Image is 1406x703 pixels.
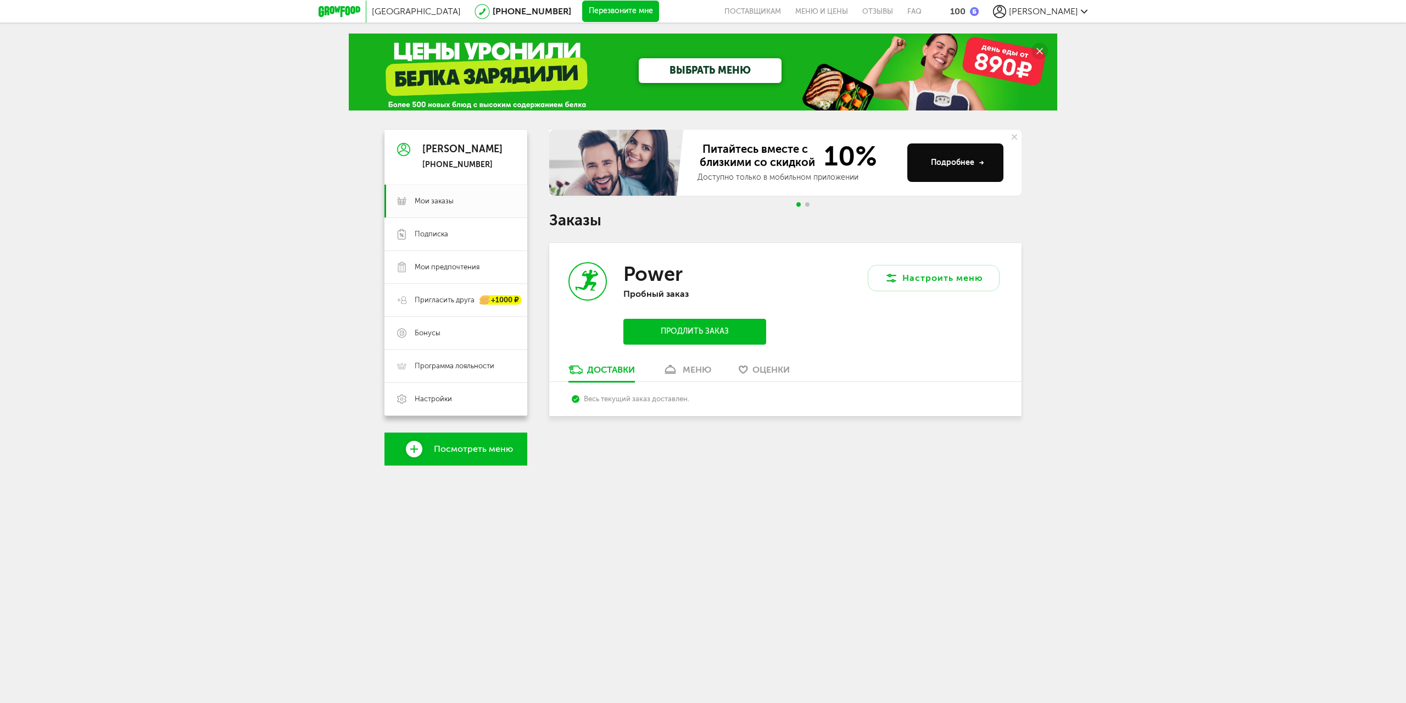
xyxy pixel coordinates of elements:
button: Подробнее [907,143,1003,182]
div: +1000 ₽ [480,296,522,305]
span: Пригласить друга [415,295,475,305]
p: Пробный заказ [623,289,766,299]
a: Пригласить друга +1000 ₽ [384,284,527,317]
span: Программа лояльности [415,361,494,371]
span: Go to slide 1 [796,202,801,207]
button: Настроить меню [868,265,1000,291]
div: Доступно только в мобильном приложении [698,172,899,183]
a: Настройки [384,383,527,416]
a: меню [657,364,717,381]
span: Оценки [752,364,790,375]
span: Мои предпочтения [415,262,479,272]
img: bonus_b.cdccf46.png [970,7,979,16]
div: меню [683,364,711,375]
span: 10% [817,142,877,170]
span: Посмотреть меню [434,444,513,454]
span: Go to slide 2 [805,202,810,207]
span: [GEOGRAPHIC_DATA] [372,6,461,16]
div: [PHONE_NUMBER] [422,160,503,170]
button: Продлить заказ [623,319,766,345]
span: [PERSON_NAME] [1009,6,1078,16]
a: Мои предпочтения [384,251,527,284]
span: Питайтесь вместе с близкими со скидкой [698,142,817,170]
span: Мои заказы [415,196,454,206]
span: Подписка [415,229,448,239]
span: Настройки [415,394,452,404]
a: Мои заказы [384,185,527,218]
div: 100 [950,6,966,16]
span: Бонусы [415,328,440,338]
h1: Заказы [549,213,1022,228]
button: Перезвоните мне [582,1,659,23]
div: Весь текущий заказ доставлен. [572,395,998,403]
a: Подписка [384,218,527,251]
div: [PERSON_NAME] [422,144,503,155]
a: Доставки [563,364,640,381]
div: Доставки [587,364,635,375]
a: ВЫБРАТЬ МЕНЮ [639,58,782,83]
img: family-banner.579af9d.jpg [549,130,687,196]
div: Подробнее [931,157,984,168]
a: Программа лояльности [384,350,527,383]
a: [PHONE_NUMBER] [493,6,571,16]
a: Бонусы [384,317,527,350]
a: Оценки [733,364,795,381]
h3: Power [623,262,683,286]
a: Посмотреть меню [384,433,527,466]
